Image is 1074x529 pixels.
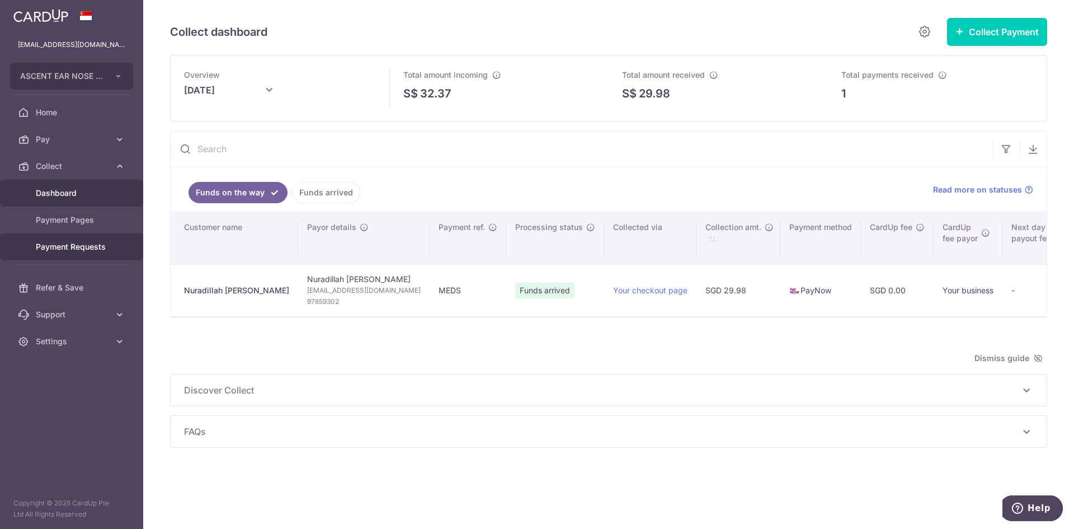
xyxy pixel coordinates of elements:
span: Help [25,8,48,18]
a: Your checkout page [613,285,687,295]
th: Payment method [780,213,861,264]
td: - [1002,264,1072,316]
span: Next day payout fee [1011,222,1051,244]
td: SGD 0.00 [861,264,934,316]
td: Your business [934,264,1002,316]
span: Support [36,309,110,320]
span: Payor details [307,222,356,233]
p: [EMAIL_ADDRESS][DOMAIN_NAME] [18,39,125,50]
p: 32.37 [420,85,451,102]
td: MEDS [430,264,506,316]
span: Pay [36,134,110,145]
p: 29.98 [639,85,670,102]
button: ASCENT EAR NOSE THROAT SPECIALIST GROUP PTE. LTD. [10,63,133,90]
span: Payment ref. [439,222,485,233]
span: Total amount incoming [403,70,488,79]
th: CardUp fee [861,213,934,264]
span: ASCENT EAR NOSE THROAT SPECIALIST GROUP PTE. LTD. [20,71,103,82]
span: Home [36,107,110,118]
span: S$ [403,85,418,102]
span: Refer & Save [36,282,110,293]
span: [EMAIL_ADDRESS][DOMAIN_NAME] [307,285,421,296]
span: Dashboard [36,188,110,199]
p: FAQs [184,425,1033,438]
iframe: Opens a widget where you can find more information [1002,495,1063,523]
th: Payment ref. [430,213,506,264]
span: Payment Requests [36,241,110,252]
p: 1 [841,85,846,102]
input: Search [171,131,993,167]
th: Customer name [171,213,298,264]
span: Total amount received [622,70,705,79]
th: Processing status [506,213,604,264]
span: Funds arrived [515,283,574,298]
span: Processing status [515,222,583,233]
td: SGD 29.98 [696,264,780,316]
span: Settings [36,336,110,347]
button: Collect Payment [947,18,1047,46]
th: CardUpfee payor [934,213,1002,264]
span: Read more on statuses [933,184,1022,195]
td: Nuradillah [PERSON_NAME] [298,264,430,316]
span: Collect [36,161,110,172]
span: Collection amt. [705,222,761,233]
span: Discover Collect [184,383,1020,397]
a: Funds arrived [292,182,360,203]
span: FAQs [184,425,1020,438]
span: CardUp fee payor [943,222,978,244]
th: Collected via [604,213,696,264]
span: 97859302 [307,296,421,307]
span: Overview [184,70,220,79]
img: paynow-md-4fe65508ce96feda548756c5ee0e473c78d4820b8ea51387c6e4ad89e58a5e61.png [789,285,800,297]
span: Total payments received [841,70,934,79]
td: PayNow [780,264,861,316]
span: CardUp fee [870,222,912,233]
a: Funds on the way [189,182,288,203]
span: Payment Pages [36,214,110,226]
img: CardUp [13,9,68,22]
div: Nuradillah [PERSON_NAME] [184,285,289,296]
th: Next daypayout fee [1002,213,1072,264]
span: Dismiss guide [974,352,1043,365]
th: Payor details [298,213,430,264]
p: Discover Collect [184,383,1033,397]
span: S$ [622,85,637,102]
a: Read more on statuses [933,184,1033,195]
th: Collection amt. : activate to sort column ascending [696,213,780,264]
h5: Collect dashboard [170,23,267,41]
